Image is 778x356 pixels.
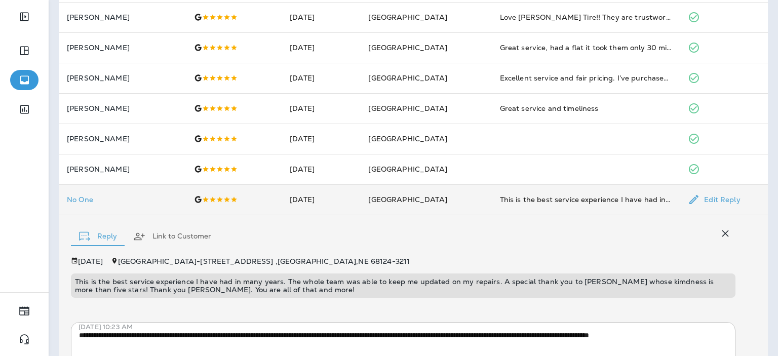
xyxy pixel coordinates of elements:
td: [DATE] [282,184,360,215]
span: [GEOGRAPHIC_DATA] [368,73,447,83]
p: [PERSON_NAME] [67,165,178,173]
div: Great service and timeliness [500,103,672,113]
button: Reply [71,218,125,255]
p: [DATE] [78,257,103,265]
td: [DATE] [282,63,360,93]
button: Expand Sidebar [10,7,38,27]
span: [GEOGRAPHIC_DATA] [368,104,447,113]
p: [PERSON_NAME] [67,135,178,143]
div: Click to view Customer Drawer [67,195,178,204]
div: Great service, had a flat it took them only 30 min when they said I could maybe 2 hours [500,43,672,53]
span: [GEOGRAPHIC_DATA] [368,165,447,174]
td: [DATE] [282,2,360,32]
div: This is the best service experience I have had in many years. The whole team was able to keep me ... [500,194,672,205]
td: [DATE] [282,124,360,154]
td: [DATE] [282,93,360,124]
p: This is the best service experience I have had in many years. The whole team was able to keep me ... [75,278,731,294]
button: Link to Customer [125,218,219,255]
p: No One [67,195,178,204]
span: [GEOGRAPHIC_DATA] [368,134,447,143]
td: [DATE] [282,154,360,184]
p: [DATE] 10:23 AM [79,323,743,331]
p: [PERSON_NAME] [67,74,178,82]
span: [GEOGRAPHIC_DATA] - [STREET_ADDRESS] , [GEOGRAPHIC_DATA] , NE 68124-3211 [118,257,410,266]
p: [PERSON_NAME] [67,13,178,21]
span: [GEOGRAPHIC_DATA] [368,43,447,52]
p: [PERSON_NAME] [67,104,178,112]
p: [PERSON_NAME] [67,44,178,52]
div: Excellent service and fair pricing. I’ve purchased tires from Jensen’s for many years. [500,73,672,83]
span: [GEOGRAPHIC_DATA] [368,195,447,204]
div: Love Jensen Tire!! They are trustworthy and never try to make me pay for services I do not need. ... [500,12,672,22]
span: [GEOGRAPHIC_DATA] [368,13,447,22]
td: [DATE] [282,32,360,63]
p: Edit Reply [700,195,740,204]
